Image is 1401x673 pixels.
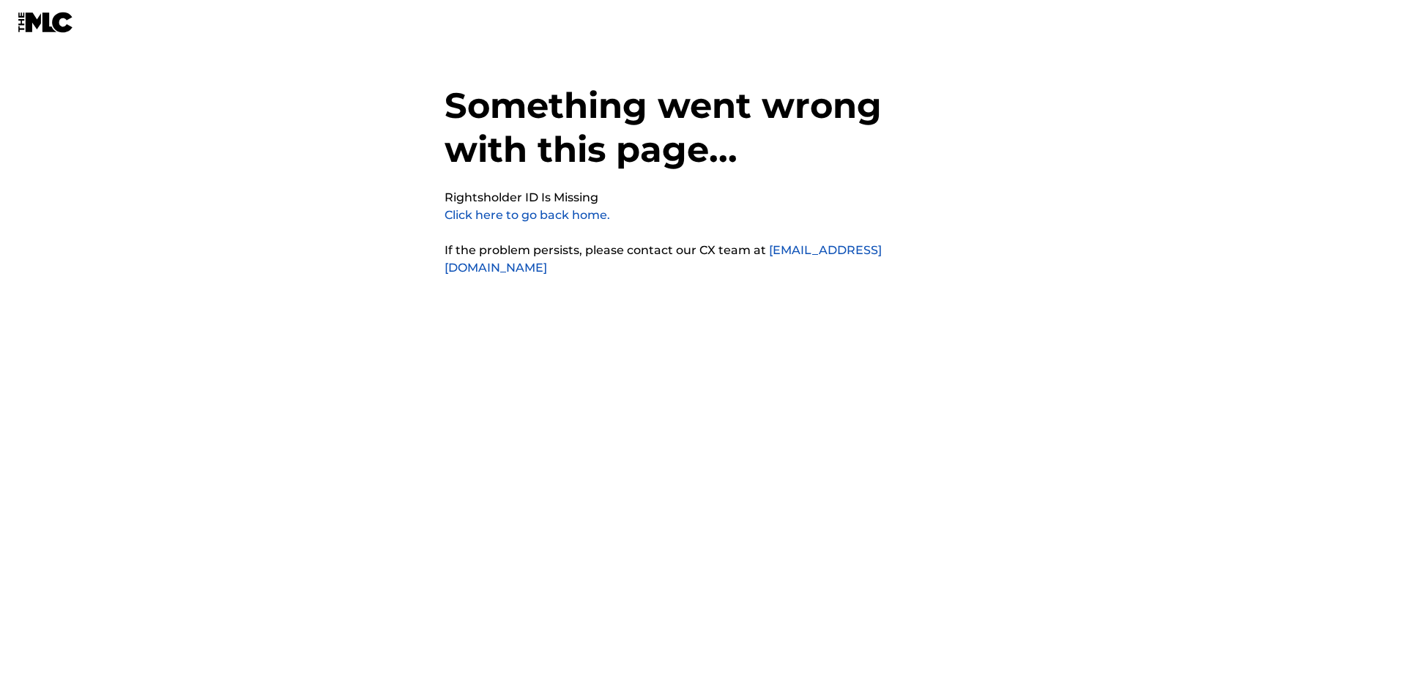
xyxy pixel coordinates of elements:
pre: Rightsholder ID Is Missing [445,189,598,207]
a: [EMAIL_ADDRESS][DOMAIN_NAME] [445,243,882,275]
a: Click here to go back home. [445,208,610,222]
p: If the problem persists, please contact our CX team at [445,242,957,277]
img: MLC Logo [18,12,74,33]
h1: Something went wrong with this page... [445,83,957,189]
